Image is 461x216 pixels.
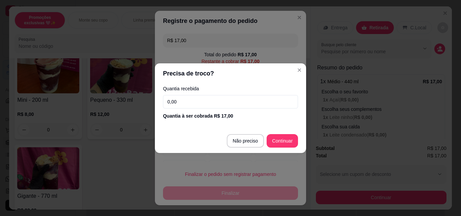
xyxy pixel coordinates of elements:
[163,113,298,119] div: Quantia à ser cobrada R$ 17,00
[267,134,298,148] button: Continuar
[294,64,305,75] button: Close
[227,134,264,148] button: Não preciso
[163,86,298,91] label: Quantia recebida
[155,63,306,83] header: Precisa de troco?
